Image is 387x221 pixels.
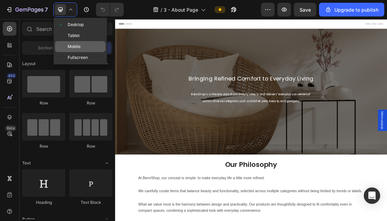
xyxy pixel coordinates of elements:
span: Bringing Refined Comfort to Everyday Living [111,83,299,95]
span: 3 - About Page [164,6,198,13]
div: Open Intercom Messenger [364,187,380,204]
span: Desktop [68,21,84,28]
p: 7 [45,5,48,14]
button: 7 [3,3,51,16]
span: Toggle open [101,158,112,169]
span: Layout [22,61,36,67]
div: Beta [5,125,16,131]
iframe: Design area [115,19,387,221]
span: Section [38,45,53,51]
span: BenriShop is a lifestyle store that carefully selects and delivers "everyday convenience" across ... [115,110,295,126]
div: 450 [6,73,16,78]
span: / [161,6,162,13]
button: Upgrade to publish [319,3,384,16]
div: Undo/Redo [96,3,124,16]
div: Row [22,100,65,106]
span: Mobile [68,43,81,50]
div: Row [69,143,112,149]
div: Text Block [69,199,112,206]
span: Tablet [68,32,80,39]
div: Row [69,100,112,106]
div: Upgrade to publish [325,6,378,13]
span: Fullscreen [68,54,88,61]
div: Row [22,143,65,149]
div: Heading [22,199,65,206]
span: Toggle open [101,58,112,69]
span: Save [300,7,311,13]
button: Save [294,3,316,16]
span: Text [22,160,31,166]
